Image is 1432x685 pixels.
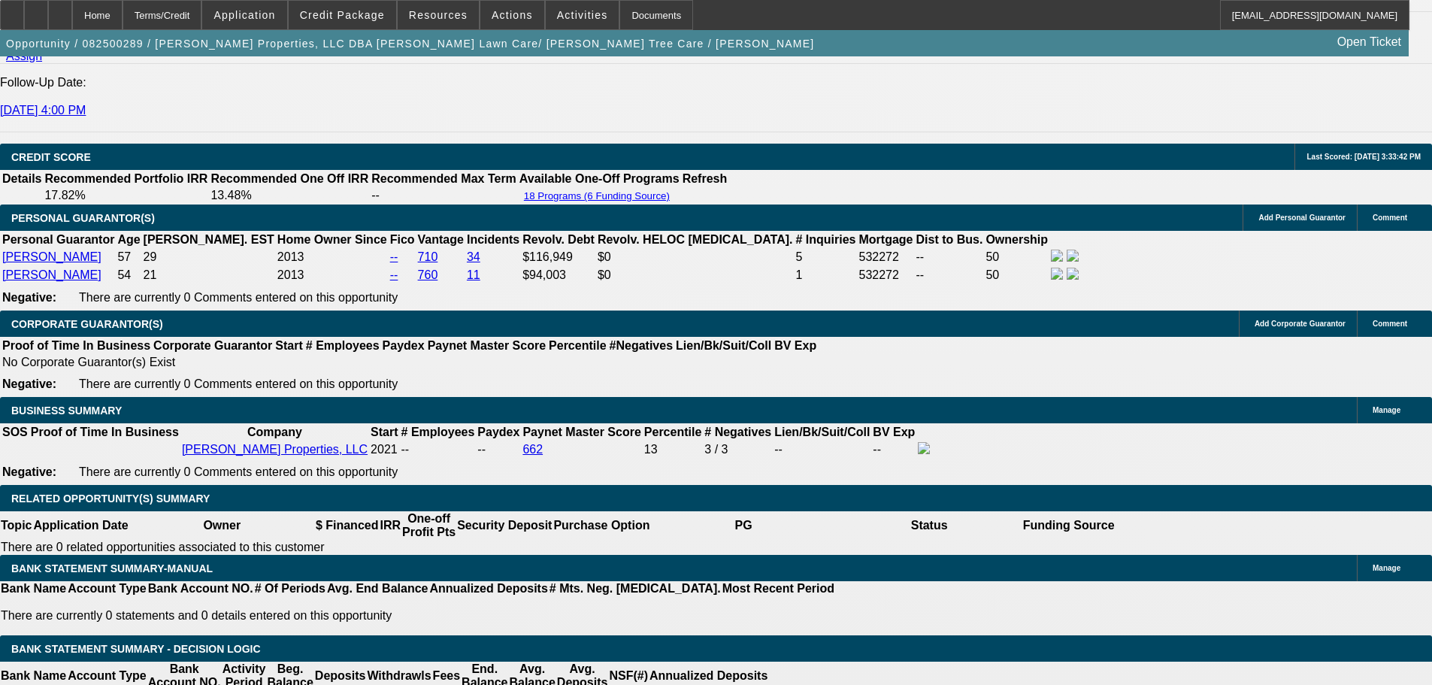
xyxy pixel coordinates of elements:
a: 662 [522,443,543,456]
b: Lien/Bk/Suit/Coll [676,339,771,352]
span: CREDIT SCORE [11,151,91,163]
span: Bank Statement Summary - Decision Logic [11,643,261,655]
td: 5 [795,249,856,265]
td: 50 [985,267,1049,283]
th: Funding Source [1022,511,1116,540]
div: 3 / 3 [704,443,771,456]
b: Paynet Master Score [428,339,546,352]
td: 54 [117,267,141,283]
b: Vantage [418,233,464,246]
span: Activities [557,9,608,21]
button: Activities [546,1,619,29]
img: linkedin-icon.png [1067,268,1079,280]
th: Recommended Portfolio IRR [44,171,208,186]
b: [PERSON_NAME]. EST [144,233,274,246]
img: linkedin-icon.png [1067,250,1079,262]
th: SOS [2,425,29,440]
span: Last Scored: [DATE] 3:33:42 PM [1306,153,1421,161]
th: # Mts. Neg. [MEDICAL_DATA]. [549,581,722,596]
b: Mortgage [859,233,913,246]
b: Incidents [467,233,519,246]
th: Bank Account NO. [147,581,254,596]
th: Proof of Time In Business [30,425,180,440]
b: Negative: [2,291,56,304]
span: RELATED OPPORTUNITY(S) SUMMARY [11,493,210,505]
b: Company [247,426,302,438]
th: Avg. End Balance [326,581,429,596]
span: 2013 [277,250,304,263]
span: Add Personal Guarantor [1258,214,1346,222]
span: Opportunity / 082500289 / [PERSON_NAME] Properties, LLC DBA [PERSON_NAME] Lawn Care/ [PERSON_NAME... [6,38,814,50]
span: There are currently 0 Comments entered on this opportunity [79,291,398,304]
b: BV Exp [873,426,915,438]
th: Recommended Max Term [371,171,517,186]
div: 13 [644,443,701,456]
button: Application [202,1,286,29]
a: [PERSON_NAME] [2,268,101,281]
b: # Negatives [704,426,771,438]
button: Resources [398,1,479,29]
b: Age [117,233,140,246]
b: Dist to Bus. [916,233,983,246]
b: Lien/Bk/Suit/Coll [774,426,870,438]
a: 710 [418,250,438,263]
button: Credit Package [289,1,396,29]
th: Refresh [682,171,728,186]
span: Application [213,9,275,21]
a: Open Ticket [1331,29,1407,55]
th: Purchase Option [553,511,650,540]
span: BUSINESS SUMMARY [11,405,122,417]
span: CORPORATE GUARANTOR(S) [11,318,163,330]
td: -- [916,267,984,283]
a: -- [390,250,398,263]
td: $94,003 [522,267,595,283]
span: Credit Package [300,9,385,21]
td: 532272 [858,249,914,265]
th: One-off Profit Pts [401,511,456,540]
td: 21 [143,267,275,283]
b: Corporate Guarantor [153,339,272,352]
td: 17.82% [44,188,208,203]
b: Revolv. HELOC [MEDICAL_DATA]. [598,233,793,246]
th: Recommended One Off IRR [210,171,369,186]
button: Actions [480,1,544,29]
b: #Negatives [610,339,674,352]
a: 34 [467,250,480,263]
span: Manage [1373,406,1400,414]
b: Negative: [2,377,56,390]
span: Add Corporate Guarantor [1255,320,1346,328]
span: 2013 [277,268,304,281]
th: IRR [379,511,401,540]
td: -- [371,188,517,203]
p: There are currently 0 statements and 0 details entered on this opportunity [1,609,834,623]
td: $116,949 [522,249,595,265]
td: 2021 [370,441,398,458]
a: -- [390,268,398,281]
img: facebook-icon.png [1051,250,1063,262]
td: 50 [985,249,1049,265]
td: -- [872,441,916,458]
b: Paydex [477,426,519,438]
th: Most Recent Period [722,581,835,596]
a: 760 [418,268,438,281]
span: PERSONAL GUARANTOR(S) [11,212,155,224]
span: Actions [492,9,533,21]
b: Paydex [383,339,425,352]
th: # Of Periods [254,581,326,596]
td: 13.48% [210,188,369,203]
span: Resources [409,9,468,21]
th: Security Deposit [456,511,553,540]
span: Comment [1373,214,1407,222]
td: -- [774,441,870,458]
td: 532272 [858,267,914,283]
b: Paynet Master Score [522,426,640,438]
b: # Employees [306,339,380,352]
td: $0 [597,267,794,283]
b: Percentile [644,426,701,438]
span: There are currently 0 Comments entered on this opportunity [79,377,398,390]
th: Proof of Time In Business [2,338,151,353]
td: 57 [117,249,141,265]
td: -- [477,441,520,458]
b: Percentile [549,339,606,352]
b: Personal Guarantor [2,233,114,246]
